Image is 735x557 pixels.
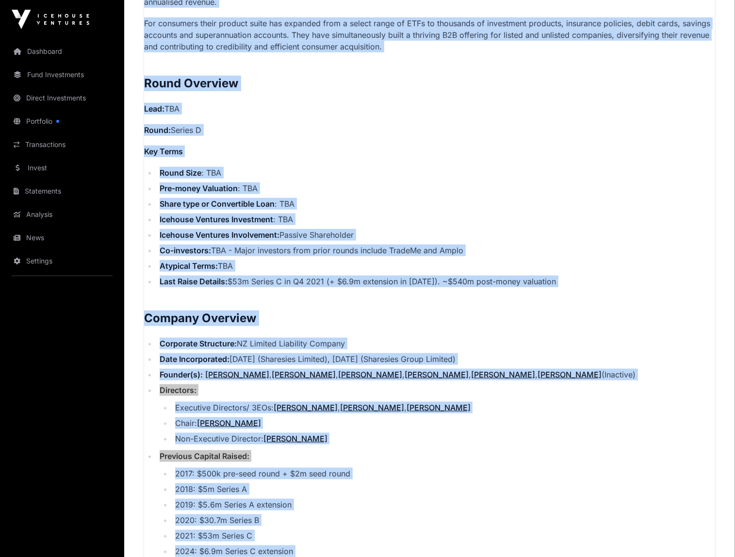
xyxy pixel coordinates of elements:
iframe: Chat Widget [686,510,735,557]
strong: Share type or Convertible Loan [160,199,275,209]
strong: Previous Capital Raised: [160,451,249,461]
li: : TBA [157,198,715,210]
strong: Icehouse Ventures Involvement: [160,230,279,240]
a: Settings [8,250,116,272]
a: Fund Investments [8,64,116,85]
a: Statements [8,180,116,202]
a: [PERSON_NAME] [263,434,327,443]
a: [PERSON_NAME] [471,370,535,379]
a: [PERSON_NAME] [274,403,338,412]
strong: Last Raise Details: [160,277,228,286]
li: , , , , , (Inactive) [157,369,715,380]
strong: Lead: [144,104,164,114]
strong: Co-investors: [160,246,211,255]
li: Chair: [172,417,715,429]
li: Non-Executive Director: [172,433,715,444]
li: 2017: $500k pre-seed round + $2m seed round [172,468,715,479]
h2: Round Overview [144,76,715,91]
strong: Pre-money Valuation [160,183,238,193]
a: [PERSON_NAME] [205,370,269,379]
img: Icehouse Ventures Logo [12,10,89,29]
li: : TBA [157,213,715,225]
li: Passive Shareholder [157,229,715,241]
h2: Company Overview [144,311,715,326]
strong: Round Size [160,168,201,178]
li: 2019: $5.6m Series A extension [172,499,715,510]
a: Invest [8,157,116,179]
li: [DATE] (Sharesies Limited), [DATE] (Sharesies Group Limited) [157,353,715,365]
strong: Round: [144,125,171,135]
a: [PERSON_NAME] [340,403,404,412]
li: 2018: $5m Series A [172,483,715,495]
a: Transactions [8,134,116,155]
li: 2024: $6.9m Series C extension [172,545,715,557]
a: [PERSON_NAME] [538,370,602,379]
li: TBA - Major investors from prior rounds include TradeMe and Amplo [157,245,715,256]
a: [PERSON_NAME] [272,370,336,379]
a: [PERSON_NAME] [338,370,402,379]
p: Series D [144,124,715,136]
a: Dashboard [8,41,116,62]
strong: Atypical Terms: [160,261,218,271]
strong: Founder(s): [160,370,203,379]
p: TBA [144,103,715,115]
a: Portfolio [8,111,116,132]
li: TBA [157,260,715,272]
li: : TBA [157,167,715,179]
li: Executive Directors/ 3EOs: , , [172,402,715,413]
li: $53m Series C in Q4 2021 (+ $6.9m extension in [DATE]). ~$540m post-money valuation [157,276,715,287]
a: Direct Investments [8,87,116,109]
strong: Icehouse Ventures Investment [160,214,273,224]
li: 2020: $30.7m Series B [172,514,715,526]
li: : TBA [157,182,715,194]
a: Analysis [8,204,116,225]
p: For consumers their product suite has expanded from a select range of ETFs to thousands of invest... [144,17,715,52]
strong: Key Terms [144,147,183,156]
a: [PERSON_NAME] [197,418,261,428]
li: NZ Limited Liability Company [157,338,715,349]
a: [PERSON_NAME] [405,370,469,379]
strong: Directors: [160,385,196,395]
a: News [8,227,116,248]
li: 2021: $53m Series C [172,530,715,541]
a: [PERSON_NAME] [407,403,471,412]
strong: Corporate Structure: [160,339,237,348]
strong: Date Incorporated: [160,354,229,364]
